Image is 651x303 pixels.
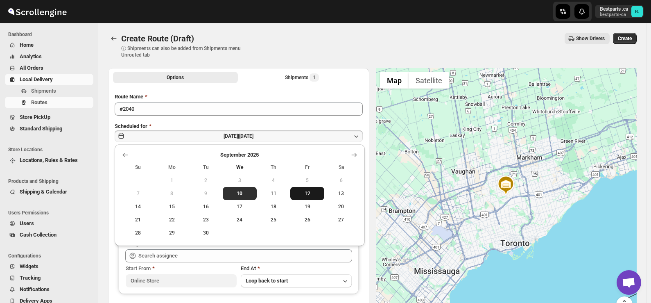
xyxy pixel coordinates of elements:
th: Tuesday [189,161,223,174]
span: 6 [328,177,355,184]
span: Products and Shipping [8,178,94,185]
span: Scheduled for [115,123,147,129]
button: Thursday September 4 2025 [257,174,291,187]
p: ⓘ Shipments can also be added from Shipments menu Unrouted tab [121,45,250,58]
span: 16 [192,203,219,210]
a: Open chat [617,270,641,295]
span: Dashboard [8,31,94,38]
button: Tuesday September 23 2025 [189,213,223,226]
span: Locations, Rules & Rates [20,157,78,163]
button: Shipping & Calendar [5,186,93,198]
span: 12 [294,190,321,197]
button: Wednesday September 3 2025 [223,174,257,187]
button: Thursday September 18 2025 [257,200,291,213]
span: Show Drivers [576,35,605,42]
button: All Orders [5,62,93,74]
button: Friday September 26 2025 [290,213,324,226]
button: Loop back to start [241,274,352,287]
button: User menu [595,5,644,18]
input: Eg: Bengaluru Route [115,103,363,116]
span: Notifications [20,286,50,292]
span: 14 [124,203,152,210]
button: Selected Shipments [240,72,364,83]
span: 15 [158,203,186,210]
span: 29 [158,230,186,236]
button: Show street map [380,72,409,89]
th: Saturday [324,161,358,174]
input: Search assignee [138,249,352,262]
text: B. [635,9,639,14]
button: Home [5,39,93,51]
th: Wednesday [223,161,257,174]
span: Shipping & Calendar [20,189,67,195]
span: 26 [294,216,321,223]
button: Friday September 5 2025 [290,174,324,187]
span: Local Delivery [20,76,53,82]
th: Sunday [121,161,155,174]
span: 23 [192,216,219,223]
span: [DATE] [239,133,253,139]
span: 11 [260,190,287,197]
span: 3 [226,177,253,184]
span: Routes [31,99,47,105]
span: Bestparts .ca [631,6,643,17]
span: Users Permissions [8,210,94,216]
button: Notifications [5,284,93,295]
span: Cash Collection [20,232,57,238]
span: 21 [124,216,152,223]
span: We [226,164,253,171]
span: Tu [192,164,219,171]
button: Thursday September 11 2025 [257,187,291,200]
button: Routes [5,97,93,108]
button: Monday September 15 2025 [155,200,189,213]
span: Home [20,42,34,48]
button: Saturday September 27 2025 [324,213,358,226]
button: Today Wednesday September 10 2025 [223,187,257,200]
button: Saturday September 6 2025 [324,174,358,187]
span: Mo [158,164,186,171]
span: Standard Shipping [20,125,62,132]
button: Tuesday September 16 2025 [189,200,223,213]
th: Friday [290,161,324,174]
span: 10 [226,190,253,197]
span: 5 [294,177,321,184]
button: Tuesday September 9 2025 [189,187,223,200]
span: All Orders [20,65,43,71]
button: Tuesday September 2 2025 [189,174,223,187]
span: Loop back to start [246,278,288,284]
button: Monday September 22 2025 [155,213,189,226]
th: Monday [155,161,189,174]
span: 22 [158,216,186,223]
p: bestparts-ca [600,12,628,17]
span: 1 [313,74,316,81]
button: All Route Options [113,72,238,83]
span: Create Route (Draft) [121,34,194,43]
span: 2 [192,177,219,184]
span: 4 [260,177,287,184]
div: End At [241,264,352,273]
span: Route Name [115,93,143,100]
span: Widgets [20,263,38,269]
button: Show Drivers [565,33,610,44]
button: Tracking [5,272,93,284]
button: Saturday September 20 2025 [324,200,358,213]
button: Shipments [5,85,93,97]
span: Store PickUp [20,114,50,120]
span: [DATE] | [224,133,239,139]
button: Monday September 8 2025 [155,187,189,200]
span: Start From [126,265,151,271]
button: Create [613,33,637,44]
span: 1 [158,177,186,184]
span: Users [20,220,34,226]
span: 20 [328,203,355,210]
span: Store Locations [8,146,94,153]
button: Sunday September 21 2025 [121,213,155,226]
button: Thursday September 25 2025 [257,213,291,226]
span: Shipments [31,88,56,94]
button: Show satellite imagery [409,72,449,89]
span: Analytics [20,53,42,59]
span: 25 [260,216,287,223]
button: Monday September 29 2025 [155,226,189,239]
button: Show previous month, August 2025 [120,149,131,161]
p: Bestparts .ca [600,6,628,12]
